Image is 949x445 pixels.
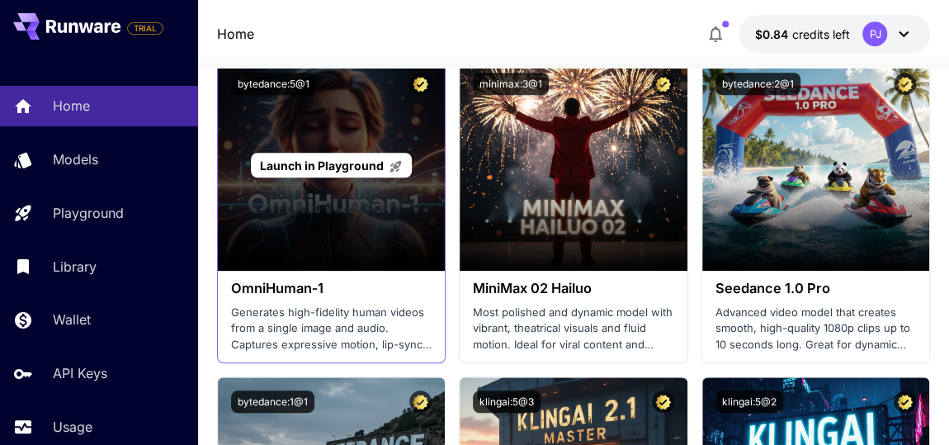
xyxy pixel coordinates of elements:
a: Launch in Playground [251,153,412,178]
button: Certified Model – Vetted for best performance and includes a commercial license. [409,73,432,95]
p: Home [53,96,90,116]
p: Models [53,149,98,169]
span: $0.84 [755,27,791,41]
button: Certified Model – Vetted for best performance and includes a commercial license. [894,391,916,413]
img: alt [460,59,687,271]
p: Most polished and dynamic model with vibrant, theatrical visuals and fluid motion. Ideal for vira... [473,305,674,353]
div: PJ [862,21,887,46]
button: Certified Model – Vetted for best performance and includes a commercial license. [409,391,432,413]
p: API Keys [53,363,107,383]
p: Playground [53,203,124,223]
button: bytedance:2@1 [715,73,800,95]
img: alt [702,59,930,271]
button: klingai:5@2 [715,391,783,413]
button: bytedance:1@1 [231,391,314,413]
p: Advanced video model that creates smooth, high-quality 1080p clips up to 10 seconds long. Great f... [715,305,917,353]
button: $0.84368PJ [739,15,930,53]
a: Home [217,24,254,44]
button: Certified Model – Vetted for best performance and includes a commercial license. [652,391,674,413]
span: TRIAL [128,22,163,35]
div: $0.84368 [755,26,849,43]
button: klingai:5@3 [473,391,541,413]
h3: OmniHuman‑1 [231,281,432,296]
button: minimax:3@1 [473,73,549,95]
p: Generates high-fidelity human videos from a single image and audio. Captures expressive motion, l... [231,305,432,353]
button: bytedance:5@1 [231,73,316,95]
button: Certified Model – Vetted for best performance and includes a commercial license. [652,73,674,95]
p: Usage [53,417,92,437]
span: Add your payment card to enable full platform functionality. [127,18,163,38]
nav: breadcrumb [217,24,254,44]
span: Launch in Playground [260,159,384,173]
h3: Seedance 1.0 Pro [715,281,917,296]
button: Certified Model – Vetted for best performance and includes a commercial license. [894,73,916,95]
p: Wallet [53,310,91,329]
span: credits left [791,27,849,41]
p: Library [53,257,97,277]
h3: MiniMax 02 Hailuo [473,281,674,296]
